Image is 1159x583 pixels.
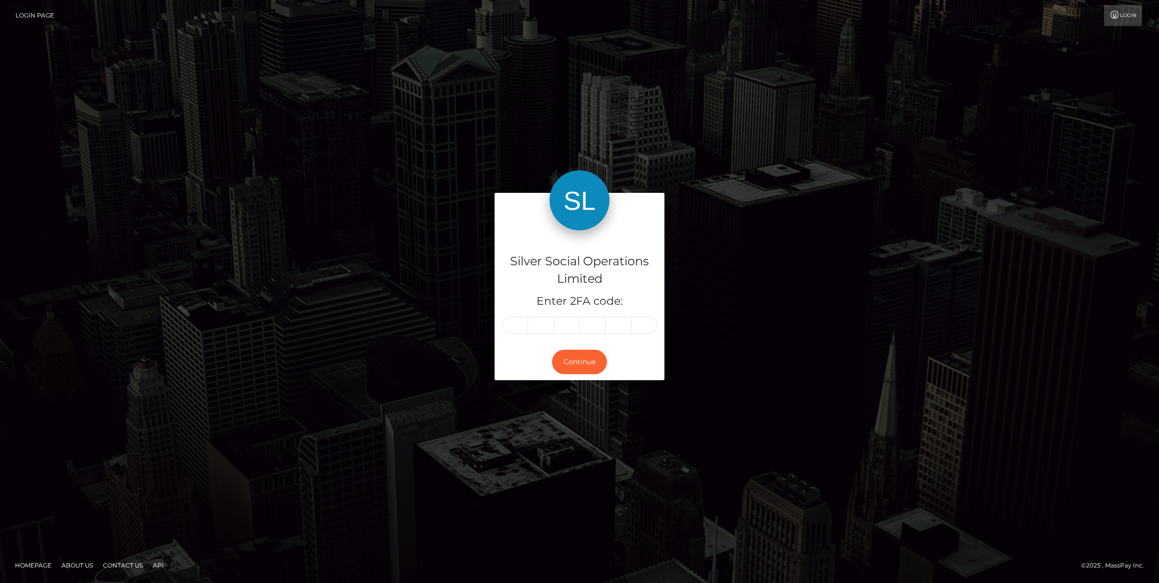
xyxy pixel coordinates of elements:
a: About Us [57,558,97,573]
button: Continue [552,350,607,374]
h5: Enter 2FA code: [502,294,657,309]
a: API [149,558,168,573]
h4: Silver Social Operations Limited [502,253,657,288]
div: © 2025 , MassPay Inc. [1081,560,1152,571]
a: Login [1104,5,1142,26]
a: Homepage [11,558,55,573]
img: Silver Social Operations Limited [550,170,609,230]
a: Login Page [15,5,54,26]
a: Contact Us [99,558,147,573]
